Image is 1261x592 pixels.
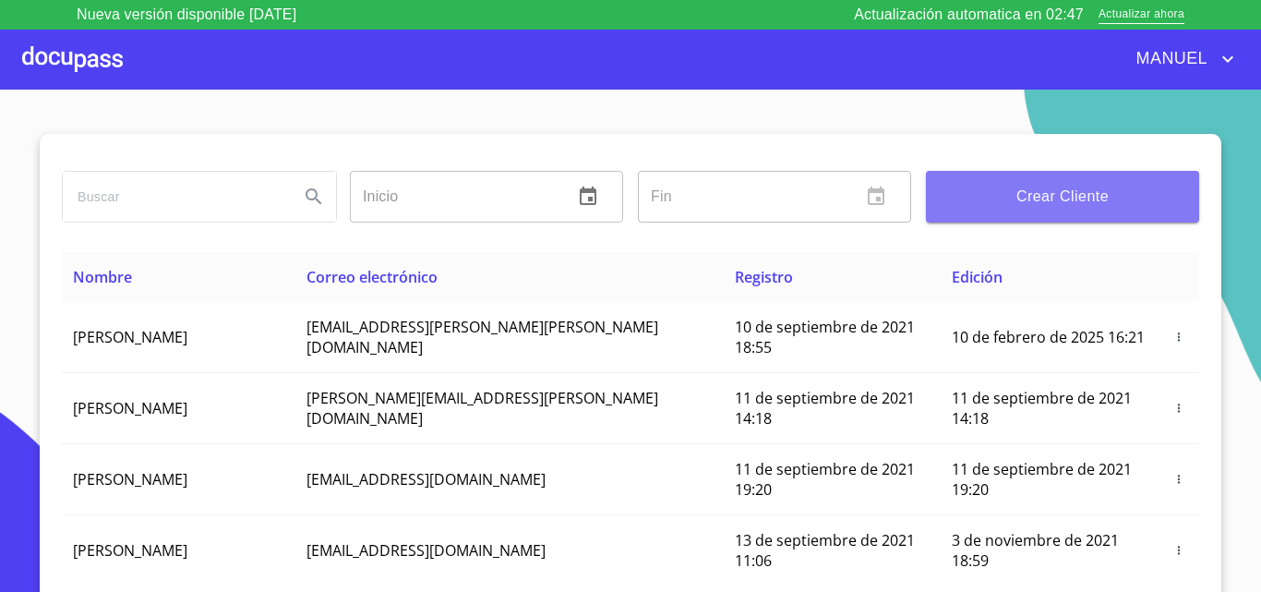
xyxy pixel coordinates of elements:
p: Actualización automatica en 02:47 [854,4,1084,26]
span: MANUEL [1123,44,1217,74]
span: Correo electrónico [306,267,438,287]
span: [PERSON_NAME] [73,327,187,347]
span: 11 de septiembre de 2021 14:18 [952,388,1132,429]
input: search [63,172,284,222]
button: Crear Cliente [926,171,1199,223]
span: 11 de septiembre de 2021 19:20 [952,459,1132,500]
span: [EMAIL_ADDRESS][DOMAIN_NAME] [306,469,546,489]
span: 13 de septiembre de 2021 11:06 [735,530,915,571]
span: [PERSON_NAME] [73,540,187,561]
span: [EMAIL_ADDRESS][DOMAIN_NAME] [306,540,546,561]
span: Nombre [73,267,132,287]
span: [PERSON_NAME][EMAIL_ADDRESS][PERSON_NAME][DOMAIN_NAME] [306,388,658,429]
span: [EMAIL_ADDRESS][PERSON_NAME][PERSON_NAME][DOMAIN_NAME] [306,317,658,357]
span: 10 de septiembre de 2021 18:55 [735,317,915,357]
span: Registro [735,267,793,287]
span: 11 de septiembre de 2021 14:18 [735,388,915,429]
span: 10 de febrero de 2025 16:21 [952,327,1145,347]
span: Actualizar ahora [1099,6,1184,25]
span: [PERSON_NAME] [73,398,187,418]
span: Crear Cliente [941,184,1184,210]
span: 3 de noviembre de 2021 18:59 [952,530,1119,571]
span: 11 de septiembre de 2021 19:20 [735,459,915,500]
span: [PERSON_NAME] [73,469,187,489]
p: Nueva versión disponible [DATE] [77,4,296,26]
span: Edición [952,267,1003,287]
button: account of current user [1123,44,1239,74]
button: Search [292,175,336,219]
